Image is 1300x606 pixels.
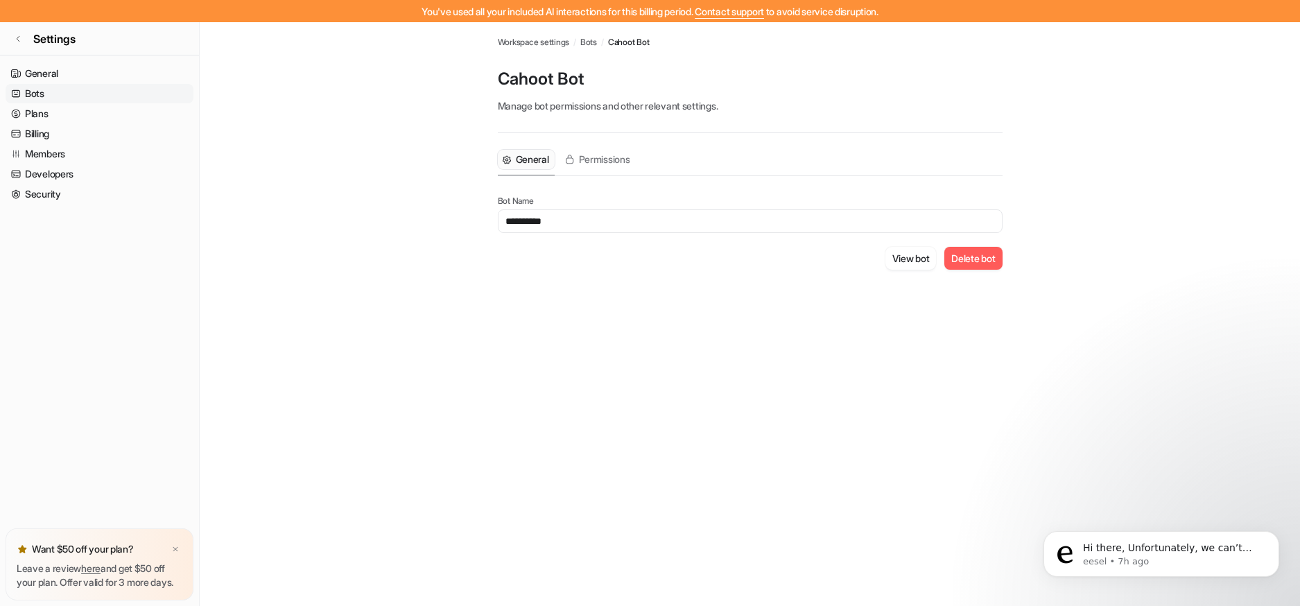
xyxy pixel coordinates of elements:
p: Cahoot Bot [498,68,1003,90]
span: Cahoot Bot [608,36,650,49]
a: Security [6,184,193,204]
span: General [516,153,549,166]
img: star [17,544,28,555]
img: x [171,545,180,554]
p: Bot Name [498,196,1003,207]
a: Bots [580,36,597,49]
nav: Tabs [498,144,636,175]
button: View bot [885,247,937,270]
span: Permissions [579,153,630,166]
span: / [573,36,576,49]
a: here [81,562,101,574]
a: General [6,64,193,83]
a: Members [6,144,193,164]
a: Developers [6,164,193,184]
button: Permissions [560,150,636,169]
a: Plans [6,104,193,123]
p: Leave a review and get $50 off your plan. Offer valid for 3 more days. [17,562,182,589]
button: Delete bot [944,247,1002,270]
span: Settings [33,31,76,47]
a: Workspace settings [498,36,570,49]
a: Billing [6,124,193,144]
iframe: Intercom notifications message [1023,502,1300,599]
p: Want $50 off your plan? [32,542,134,556]
span: Contact support [695,6,764,17]
p: Manage bot permissions and other relevant settings. [498,98,1003,113]
span: / [601,36,604,49]
a: Bots [6,84,193,103]
button: General [498,150,555,169]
